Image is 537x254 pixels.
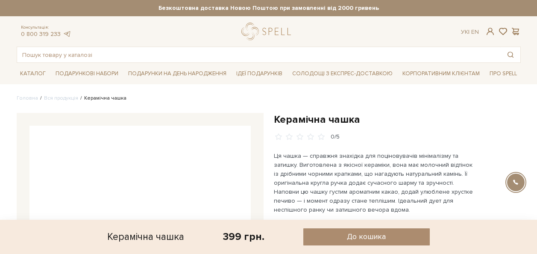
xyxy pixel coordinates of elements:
[63,30,71,38] a: telegram
[303,228,429,245] button: До кошика
[331,133,340,141] div: 0/5
[17,47,501,62] input: Пошук товару у каталозі
[289,66,396,81] a: Солодощі з експрес-доставкою
[399,67,483,80] a: Корпоративним клієнтам
[471,28,479,35] a: En
[125,67,230,80] a: Подарунки на День народження
[486,67,520,80] a: Про Spell
[274,151,474,214] p: Ця чашка — справжня знахідка для поціновувачів мінімалізму та затишку. Виготовлена з якісної кера...
[468,28,470,35] span: |
[461,28,479,36] div: Ук
[233,67,286,80] a: Ідеї подарунків
[223,230,264,243] div: 399 грн.
[44,95,78,101] a: Вся продукція
[17,95,38,101] a: Головна
[241,23,295,40] a: logo
[347,232,386,242] span: До кошика
[274,113,521,126] h1: Керамічна чашка
[17,67,49,80] a: Каталог
[107,228,184,245] div: Керамічна чашка
[52,67,122,80] a: Подарункові набори
[17,4,521,12] strong: Безкоштовна доставка Новою Поштою при замовленні від 2000 гривень
[501,47,520,62] button: Пошук товару у каталозі
[21,30,61,38] a: 0 800 319 233
[21,25,71,30] span: Консультація:
[78,95,126,102] li: Керамічна чашка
